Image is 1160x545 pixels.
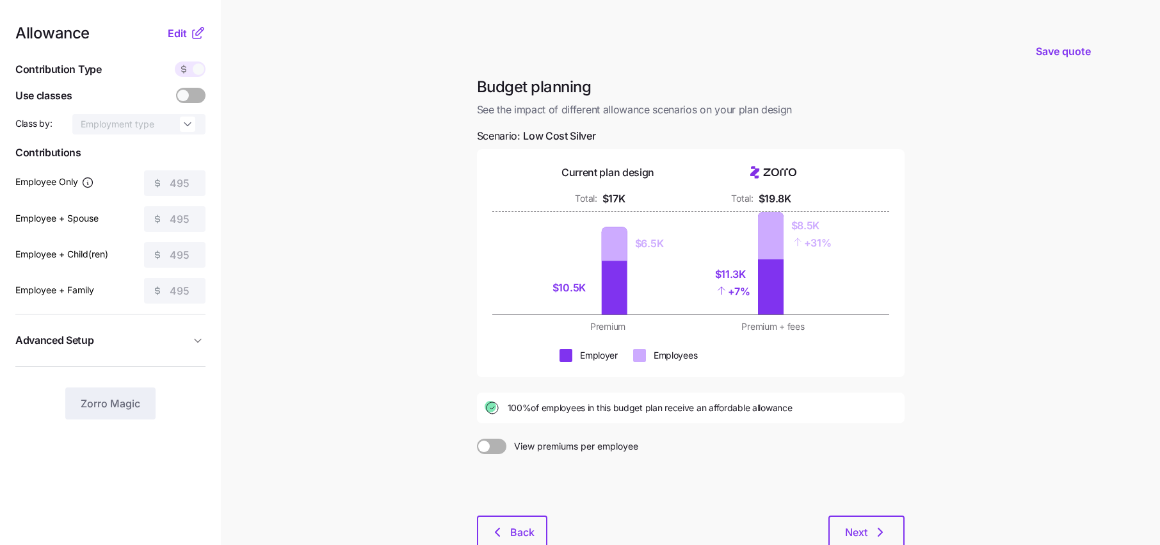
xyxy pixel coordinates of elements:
span: Next [845,525,867,540]
label: Employee + Child(ren) [15,247,108,261]
div: $8.5K [791,218,832,234]
div: Employees [654,349,697,362]
div: Premium [533,320,683,333]
button: Edit [168,26,190,41]
span: Advanced Setup [15,332,94,348]
div: + 31% [791,234,832,251]
span: Contribution Type [15,61,102,77]
button: Save quote [1026,33,1101,69]
span: Contributions [15,145,205,161]
div: + 7% [715,282,750,300]
span: Back [510,525,535,540]
label: Employee + Spouse [15,211,99,225]
span: Use classes [15,88,72,104]
span: Save quote [1036,44,1091,59]
span: Class by: [15,117,52,130]
div: Premium + fees [698,320,848,333]
button: Advanced Setup [15,325,205,356]
div: Total: [575,192,597,205]
label: Employee + Family [15,283,94,297]
div: Total: [731,192,753,205]
span: Low Cost Silver [523,128,595,144]
span: See the impact of different allowance scenarios on your plan design [477,102,905,118]
label: Employee Only [15,175,94,189]
div: $11.3K [715,266,750,282]
div: $19.8K [759,191,791,207]
div: Current plan design [561,165,654,181]
div: $17K [602,191,625,207]
button: Zorro Magic [65,387,156,419]
span: Edit [168,26,187,41]
span: Zorro Magic [81,396,140,411]
span: Allowance [15,26,90,41]
span: View premiums per employee [506,439,638,454]
div: $6.5K [635,236,663,252]
div: Employer [580,349,618,362]
span: Scenario: [477,128,596,144]
div: $10.5K [552,280,594,296]
span: 100% of employees in this budget plan receive an affordable allowance [508,402,793,414]
h1: Budget planning [477,77,905,97]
